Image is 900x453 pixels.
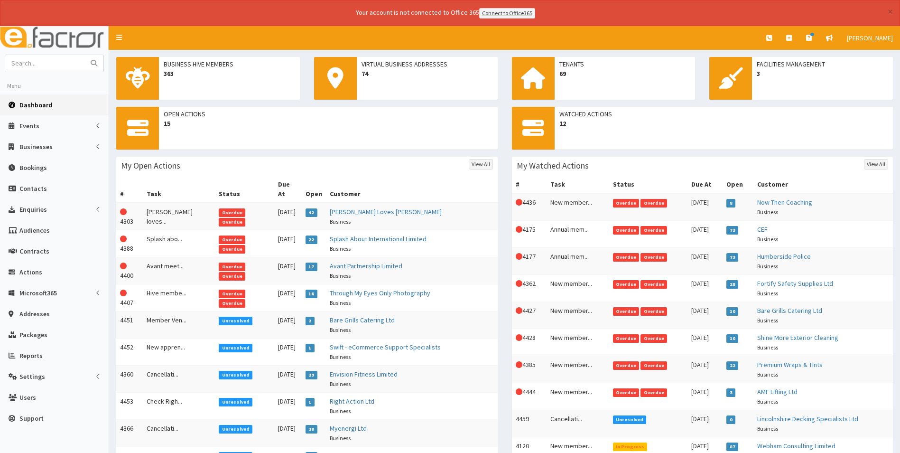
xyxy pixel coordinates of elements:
a: View All [864,159,888,170]
span: Dashboard [19,101,52,109]
small: Business [757,398,778,405]
span: Unresolved [219,317,252,325]
td: Cancellati... [143,365,215,392]
td: [DATE] [687,410,723,437]
td: New appren... [143,338,215,365]
th: Task [143,176,215,203]
i: This Action is overdue! [120,290,127,296]
span: Overdue [613,334,640,343]
td: Annual mem... [547,247,609,274]
span: Overdue [219,236,245,244]
span: Facilities Management [757,59,888,69]
th: Customer [753,176,893,193]
h3: My Open Actions [121,161,180,170]
span: Watched Actions [559,109,889,119]
span: Open Actions [164,109,493,119]
td: 4453 [116,392,143,419]
span: Overdue [613,388,640,397]
th: # [116,176,143,203]
span: 3 [726,388,735,397]
h3: My Watched Actions [517,161,589,170]
span: Enquiries [19,205,47,214]
span: Overdue [640,199,667,208]
i: This Action is overdue! [516,361,522,368]
span: Contracts [19,247,49,255]
span: 17 [306,263,317,271]
td: 4177 [512,247,547,274]
span: Overdue [640,307,667,316]
span: 42 [306,208,317,217]
a: Premium Wraps & Tints [757,360,823,369]
span: 16 [306,290,317,298]
small: Business [757,208,778,216]
span: 1 [306,398,315,406]
a: Webham Consulting Limited [757,442,835,450]
span: Overdue [640,253,667,262]
td: Member Ven... [143,311,215,338]
span: 3 [757,69,888,78]
a: Envision Fitness Limited [330,370,398,378]
span: Overdue [613,280,640,289]
span: Addresses [19,310,50,318]
td: 4427 [512,302,547,329]
td: [DATE] [274,419,302,446]
span: Settings [19,372,45,381]
span: Overdue [640,388,667,397]
span: Overdue [613,361,640,370]
span: 87 [726,443,738,451]
th: Open [302,176,326,203]
small: Business [757,263,778,270]
i: This Action is overdue! [516,226,522,233]
td: 4459 [512,410,547,437]
span: 15 [164,119,493,128]
span: 363 [164,69,295,78]
span: Packages [19,330,47,339]
span: Overdue [219,263,245,271]
span: Unresolved [219,398,252,406]
a: Avant Partnership Limited [330,262,402,270]
span: Contacts [19,184,47,193]
a: AMF Lifting Ltd [757,387,798,396]
a: Now Then Coaching [757,198,812,207]
span: 22 [306,236,317,244]
td: [DATE] [687,193,723,221]
td: [DATE] [274,392,302,419]
span: Users [19,393,36,402]
td: 4444 [512,383,547,410]
td: 4436 [512,193,547,221]
span: [PERSON_NAME] [847,34,893,42]
span: 8 [726,199,735,208]
span: Bookings [19,163,47,172]
td: 4407 [116,284,143,311]
span: Virtual Business Addresses [362,59,493,69]
span: 22 [726,361,738,370]
i: This Action is overdue! [516,253,522,260]
td: 4451 [116,311,143,338]
small: Business [330,245,351,252]
td: New member... [547,302,609,329]
td: 4366 [116,419,143,446]
td: [DATE] [274,257,302,284]
td: 4362 [512,274,547,302]
td: 4175 [512,220,547,247]
td: 4388 [116,230,143,257]
span: Overdue [219,272,245,281]
span: Overdue [219,208,245,217]
small: Business [330,218,351,225]
a: [PERSON_NAME] Loves [PERSON_NAME] [330,208,442,216]
td: 4385 [512,356,547,383]
a: View All [469,159,493,170]
td: [DATE] [687,383,723,410]
small: Business [757,236,778,243]
td: [PERSON_NAME] loves... [143,203,215,230]
span: 74 [362,69,493,78]
td: [DATE] [687,220,723,247]
td: Cancellati... [547,410,609,437]
td: New member... [547,356,609,383]
td: New member... [547,274,609,302]
span: 2 [306,317,315,325]
span: Overdue [613,199,640,208]
td: 4400 [116,257,143,284]
i: This Action is overdue! [516,307,522,314]
td: [DATE] [274,338,302,365]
